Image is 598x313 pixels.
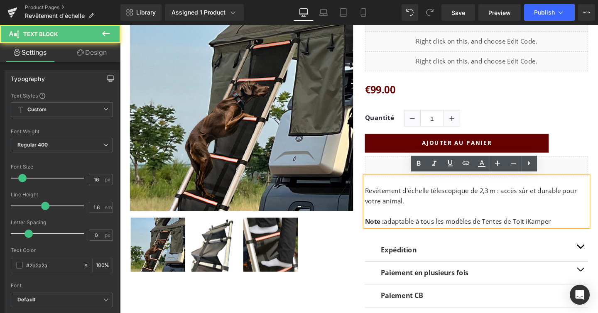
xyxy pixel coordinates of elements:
[130,203,187,265] a: Revêtement d'échelle
[257,201,492,212] p: adaptable à tous les modèles de Tentes de Toit iKamper
[570,285,590,305] div: Open Intercom Messenger
[11,203,69,265] a: Revêtement d'échelle
[17,296,35,303] i: Default
[71,203,128,260] img: Revêtement d'échelle
[274,232,312,241] strong: Expédition
[274,256,366,265] strong: Paiement en plusieurs fois
[402,4,418,21] button: Undo
[11,203,69,260] img: Revêtement d'échelle
[62,43,122,62] a: Design
[17,142,48,148] b: Regular 400
[422,4,438,21] button: Redo
[478,4,521,21] a: Preview
[11,283,113,289] div: Font
[294,4,314,21] a: Desktop
[11,71,45,82] div: Typography
[25,4,120,11] a: Product Pages
[11,129,113,134] div: Font Weight
[130,203,187,260] img: Revêtement d'échelle
[71,203,128,265] a: Revêtement d'échelle
[11,164,113,170] div: Font Size
[257,169,492,191] p: Revêtement d'échelle télescopique de 2,3 m : accès sûr et durable pour votre animal.
[26,261,79,270] input: Color
[317,120,391,128] span: AJOUTER AU PANIER
[257,202,277,211] strong: Note :
[488,8,511,17] span: Preview
[353,4,373,21] a: Mobile
[257,115,451,134] button: AJOUTER AU PANIER
[11,220,113,225] div: Letter Spacing
[172,8,237,17] div: Assigned 1 Product
[578,4,595,21] button: More
[105,177,112,182] span: px
[93,258,113,273] div: %
[524,4,575,21] button: Publish
[11,247,113,253] div: Text Color
[23,31,58,37] span: Text Block
[274,280,319,289] strong: Paiement CB
[314,4,333,21] a: Laptop
[257,63,289,73] span: €99.00
[333,4,353,21] a: Tablet
[27,106,47,113] b: Custom
[120,4,162,21] a: New Library
[257,94,299,102] label: Quantité
[11,92,113,99] div: Text Styles
[25,12,85,19] span: Revêtement d'échelle
[11,192,113,198] div: Line Height
[105,232,112,238] span: px
[105,205,112,210] span: em
[451,8,465,17] span: Save
[534,9,555,16] span: Publish
[136,9,156,16] span: Library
